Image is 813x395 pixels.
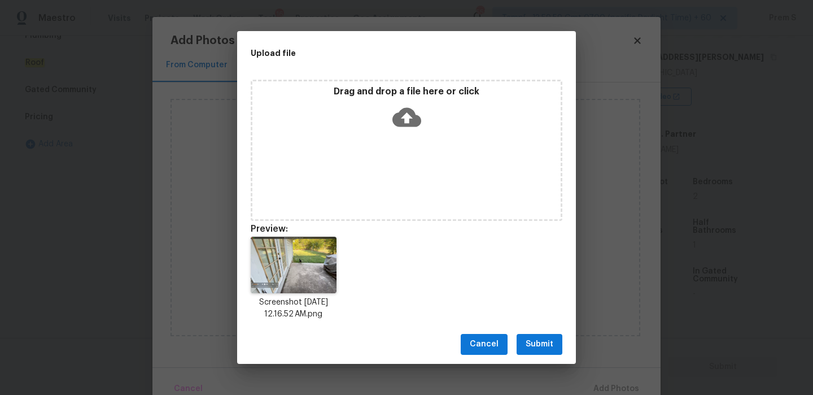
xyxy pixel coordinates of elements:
[517,334,562,355] button: Submit
[526,337,553,351] span: Submit
[461,334,508,355] button: Cancel
[251,47,512,59] h2: Upload file
[251,297,336,320] p: Screenshot [DATE] 12.16.52 AM.png
[470,337,499,351] span: Cancel
[251,237,336,293] img: cts5QnF+AAAAAASUVORK5CYII=
[252,86,561,98] p: Drag and drop a file here or click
